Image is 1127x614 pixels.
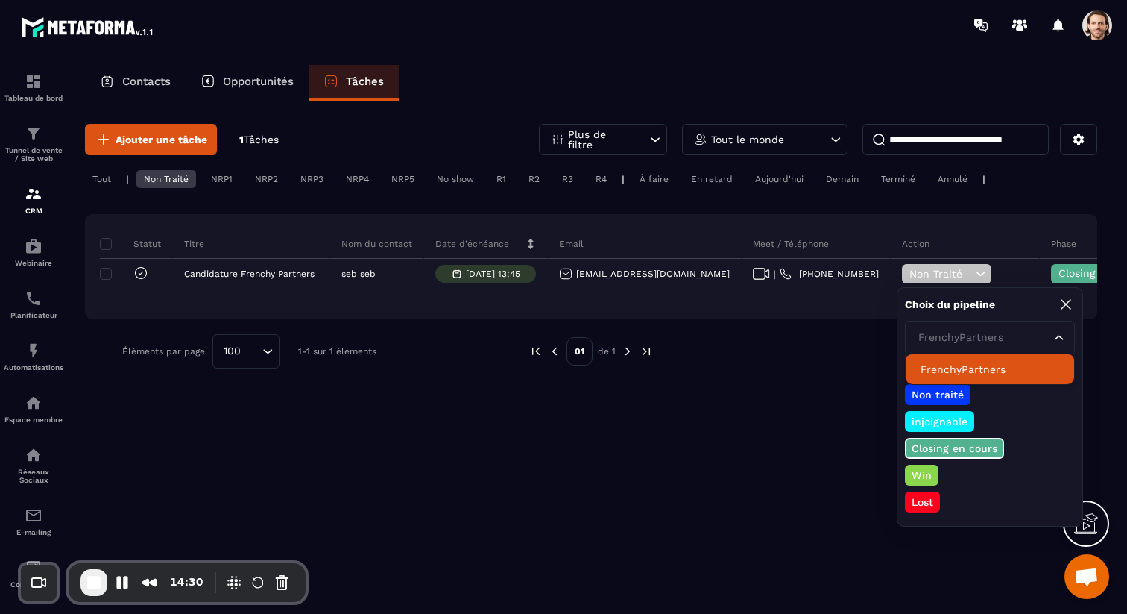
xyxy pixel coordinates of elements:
a: Ouvrir le chat [1064,554,1109,599]
a: automationsautomationsAutomatisations [4,331,63,383]
img: accountant [25,559,42,577]
p: FrenchyPartners [921,362,1059,377]
img: automations [25,342,42,360]
p: Statut [104,238,161,250]
p: injoignable [909,414,970,429]
img: prev [548,345,561,358]
p: Tableau de bord [4,94,63,102]
button: Ajouter une tâche [85,124,217,155]
span: Ajouter une tâche [116,132,207,147]
p: 1 [239,133,279,147]
p: Planificateur [4,311,63,319]
div: Terminé [874,170,923,188]
p: [DATE] 13:45 [466,269,520,279]
div: À faire [632,170,676,188]
p: Non traité [909,387,966,402]
a: formationformationTableau de bord [4,61,63,113]
p: Titre [184,238,204,250]
p: Contacts [122,75,171,88]
img: social-network [25,446,42,464]
a: accountantaccountantComptabilité [4,548,63,600]
div: NRP4 [338,170,376,188]
a: automationsautomationsWebinaire [4,226,63,278]
p: CRM [4,207,63,215]
p: Email [559,238,584,250]
input: Search for option [915,330,1050,346]
span: Tâches [244,134,279,145]
div: En retard [684,170,740,188]
a: [PHONE_NUMBER] [780,268,879,280]
p: Comptabilité [4,580,63,589]
p: de 1 [598,345,616,357]
p: Tunnel de vente / Site web [4,146,63,163]
p: Webinaire [4,259,63,267]
p: Action [902,238,929,250]
div: NRP1 [203,170,240,188]
img: automations [25,237,42,255]
div: Annulé [930,170,975,188]
img: email [25,507,42,524]
p: Nom du contact [341,238,412,250]
div: Demain [818,170,866,188]
p: Tout le monde [711,134,784,145]
p: Choix du pipeline [905,298,995,312]
img: scheduler [25,289,42,307]
img: prev [529,345,543,358]
span: | [774,269,776,280]
a: Contacts [85,65,186,101]
input: Search for option [246,343,259,360]
p: 1-1 sur 1 éléments [298,346,376,357]
p: E-mailing [4,528,63,536]
a: schedulerschedulerPlanificateur [4,278,63,331]
p: Phase [1051,238,1076,250]
p: Closing en cours [909,441,1000,456]
p: seb seb [341,269,376,279]
div: Tout [85,170,119,188]
img: next [621,345,634,358]
div: R2 [521,170,547,188]
a: social-networksocial-networkRéseaux Sociaux [4,435,63,495]
p: Tâches [346,75,384,88]
img: logo [21,13,155,40]
span: Non Traité [909,268,972,280]
p: Automatisations [4,363,63,372]
div: NRP5 [384,170,422,188]
p: Opportunités [223,75,294,88]
p: Éléments par page [122,346,205,357]
div: No show [429,170,482,188]
div: NRP2 [247,170,285,188]
p: Candidature Frenchy Partners [184,269,315,279]
img: formation [25,125,42,142]
a: formationformationTunnel de vente / Site web [4,113,63,174]
div: Search for option [905,321,1075,355]
a: emailemailE-mailing [4,495,63,548]
a: Tâches [309,65,399,101]
div: R4 [588,170,614,188]
p: Date d’échéance [435,238,509,250]
p: Espace membre [4,416,63,424]
p: Plus de filtre [568,129,634,150]
a: formationformationCRM [4,174,63,226]
div: R1 [489,170,514,188]
p: | [126,174,129,184]
a: automationsautomationsEspace membre [4,383,63,435]
div: R3 [555,170,581,188]
span: 100 [218,343,246,360]
img: formation [25,72,42,90]
p: 01 [566,337,593,366]
img: next [640,345,653,358]
p: Meet / Téléphone [753,238,829,250]
p: Réseaux Sociaux [4,468,63,484]
p: Win [909,468,934,483]
img: formation [25,185,42,203]
p: Lost [909,495,935,510]
img: automations [25,394,42,412]
div: Non Traité [136,170,196,188]
p: | [622,174,625,184]
a: Opportunités [186,65,309,101]
div: NRP3 [293,170,331,188]
p: | [982,174,985,184]
div: Aujourd'hui [748,170,811,188]
div: Search for option [212,334,280,369]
